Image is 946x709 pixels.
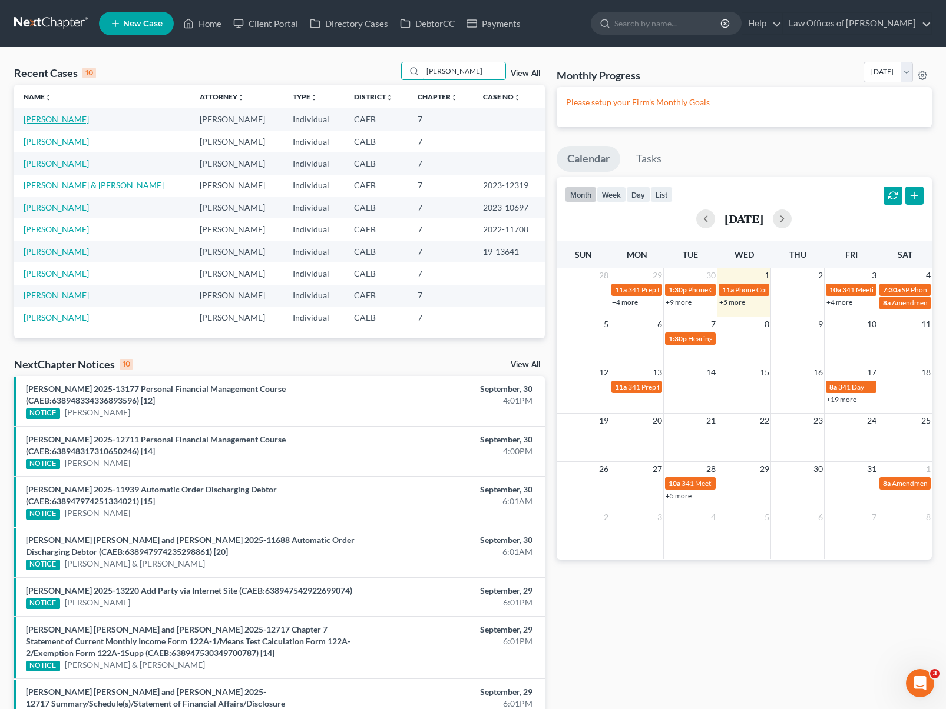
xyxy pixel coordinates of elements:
[871,510,878,524] span: 7
[26,661,60,671] div: NOTICE
[883,479,891,488] span: 8a
[65,457,130,469] a: [PERSON_NAME]
[866,365,878,380] span: 17
[354,92,393,101] a: Districtunfold_more
[735,285,864,294] span: Phone Consultation for [PERSON_NAME]
[710,317,717,331] span: 7
[190,218,283,240] td: [PERSON_NAME]
[372,597,532,608] div: 6:01PM
[65,558,205,570] a: [PERSON_NAME] & [PERSON_NAME]
[190,285,283,307] td: [PERSON_NAME]
[627,249,647,259] span: Mon
[598,268,610,282] span: 28
[345,218,408,240] td: CAEB
[763,317,770,331] span: 8
[615,382,627,391] span: 11a
[838,382,864,391] span: 341 Day
[871,268,878,282] span: 3
[763,268,770,282] span: 1
[669,334,687,343] span: 1:30p
[386,94,393,101] i: unfold_more
[615,285,627,294] span: 11a
[650,187,673,202] button: list
[688,285,816,294] span: Phone Consultation for [PERSON_NAME]
[597,187,626,202] button: week
[418,92,458,101] a: Chapterunfold_more
[557,146,620,172] a: Calendar
[120,359,133,370] div: 10
[283,241,345,262] td: Individual
[372,395,532,407] div: 4:01PM
[310,94,317,101] i: unfold_more
[190,175,283,197] td: [PERSON_NAME]
[372,686,532,698] div: September, 29
[372,635,532,647] div: 6:01PM
[826,298,852,307] a: +4 more
[45,94,52,101] i: unfold_more
[394,13,461,34] a: DebtorCC
[722,285,734,294] span: 11a
[614,12,722,34] input: Search by name...
[920,365,932,380] span: 18
[759,365,770,380] span: 15
[925,462,932,476] span: 1
[789,249,806,259] span: Thu
[190,131,283,152] td: [PERSON_NAME]
[812,462,824,476] span: 30
[666,491,692,500] a: +5 more
[24,158,89,168] a: [PERSON_NAME]
[408,152,474,174] td: 7
[603,510,610,524] span: 2
[705,365,717,380] span: 14
[626,146,672,172] a: Tasks
[514,94,521,101] i: unfold_more
[906,669,934,697] iframe: Intercom live chat
[123,19,163,28] span: New Case
[372,484,532,495] div: September, 30
[26,384,286,405] a: [PERSON_NAME] 2025-13177 Personal Financial Management Course (CAEB:638948334336893596) [12]
[666,298,692,307] a: +9 more
[190,108,283,130] td: [PERSON_NAME]
[683,249,698,259] span: Tue
[651,414,663,428] span: 20
[651,365,663,380] span: 13
[283,175,345,197] td: Individual
[408,108,474,130] td: 7
[372,624,532,635] div: September, 29
[24,202,89,212] a: [PERSON_NAME]
[829,285,841,294] span: 10a
[372,495,532,507] div: 6:01AM
[345,131,408,152] td: CAEB
[345,197,408,218] td: CAEB
[65,597,130,608] a: [PERSON_NAME]
[565,187,597,202] button: month
[826,395,856,404] a: +19 more
[190,152,283,174] td: [PERSON_NAME]
[883,298,891,307] span: 8a
[651,268,663,282] span: 29
[26,408,60,419] div: NOTICE
[26,624,350,658] a: [PERSON_NAME] [PERSON_NAME] and [PERSON_NAME] 2025-12717 Chapter 7 Statement of Current Monthly I...
[24,180,164,190] a: [PERSON_NAME] & [PERSON_NAME]
[763,510,770,524] span: 5
[575,249,592,259] span: Sun
[372,445,532,457] div: 4:00PM
[474,175,545,197] td: 2023-12319
[65,659,205,671] a: [PERSON_NAME] & [PERSON_NAME]
[628,285,723,294] span: 341 Prep for [PERSON_NAME]
[24,92,52,101] a: Nameunfold_more
[566,96,923,108] p: Please setup your Firm's Monthly Goals
[200,92,244,101] a: Attorneyunfold_more
[511,69,540,78] a: View All
[656,510,663,524] span: 3
[26,560,60,570] div: NOTICE
[898,249,912,259] span: Sat
[24,290,89,300] a: [PERSON_NAME]
[682,479,850,488] span: 341 Meeting for [PERSON_NAME] & [PERSON_NAME]
[705,268,717,282] span: 30
[669,479,680,488] span: 10a
[925,510,932,524] span: 8
[408,285,474,307] td: 7
[345,152,408,174] td: CAEB
[511,361,540,369] a: View All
